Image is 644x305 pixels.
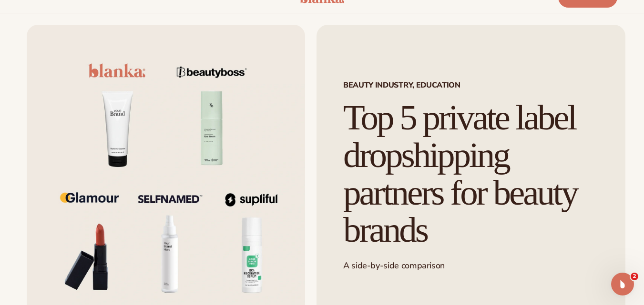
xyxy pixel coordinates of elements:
span: Beauty industry, Education [343,81,599,89]
span: 2 [631,273,638,280]
h1: Top 5 private label dropshipping partners for beauty brands [343,99,599,249]
iframe: Intercom live chat [611,273,634,295]
span: A side-by-side comparison [343,260,445,271]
